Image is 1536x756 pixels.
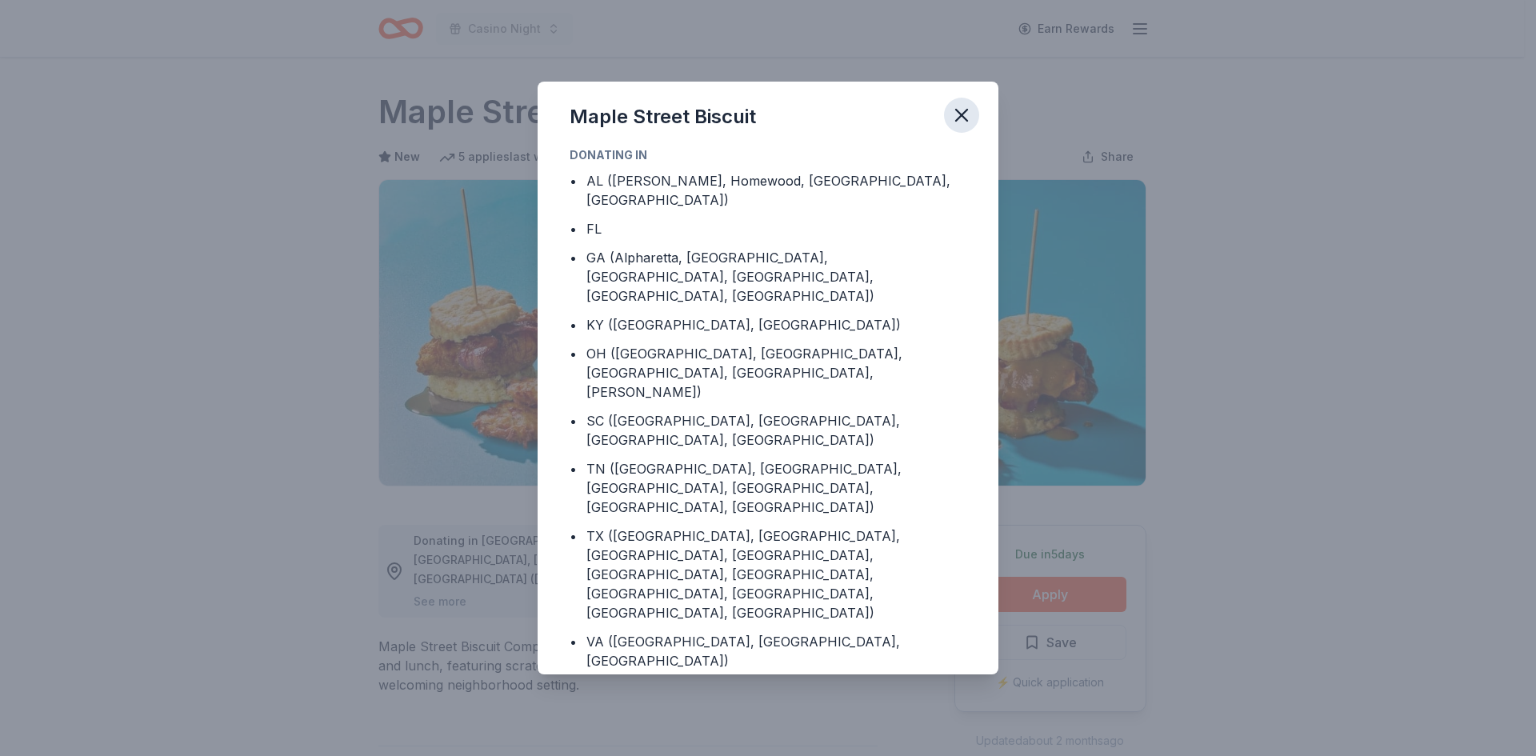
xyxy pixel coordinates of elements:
div: Donating in [570,146,966,165]
div: FL [586,219,602,238]
div: VA ([GEOGRAPHIC_DATA], [GEOGRAPHIC_DATA], [GEOGRAPHIC_DATA]) [586,632,966,670]
div: • [570,459,577,478]
div: Maple Street Biscuit [570,104,756,130]
div: KY ([GEOGRAPHIC_DATA], [GEOGRAPHIC_DATA]) [586,315,901,334]
div: OH ([GEOGRAPHIC_DATA], [GEOGRAPHIC_DATA], [GEOGRAPHIC_DATA], [GEOGRAPHIC_DATA], [PERSON_NAME]) [586,344,966,402]
div: • [570,411,577,430]
div: • [570,526,577,546]
div: SC ([GEOGRAPHIC_DATA], [GEOGRAPHIC_DATA], [GEOGRAPHIC_DATA], [GEOGRAPHIC_DATA]) [586,411,966,450]
div: • [570,344,577,363]
div: TX ([GEOGRAPHIC_DATA], [GEOGRAPHIC_DATA], [GEOGRAPHIC_DATA], [GEOGRAPHIC_DATA], [GEOGRAPHIC_DATA]... [586,526,966,622]
div: GA (Alpharetta, [GEOGRAPHIC_DATA], [GEOGRAPHIC_DATA], [GEOGRAPHIC_DATA], [GEOGRAPHIC_DATA], [GEOG... [586,248,966,306]
div: • [570,219,577,238]
div: • [570,171,577,190]
div: AL ([PERSON_NAME], Homewood, [GEOGRAPHIC_DATA], [GEOGRAPHIC_DATA]) [586,171,966,210]
div: • [570,248,577,267]
div: • [570,632,577,651]
div: TN ([GEOGRAPHIC_DATA], [GEOGRAPHIC_DATA], [GEOGRAPHIC_DATA], [GEOGRAPHIC_DATA], [GEOGRAPHIC_DATA]... [586,459,966,517]
div: • [570,315,577,334]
